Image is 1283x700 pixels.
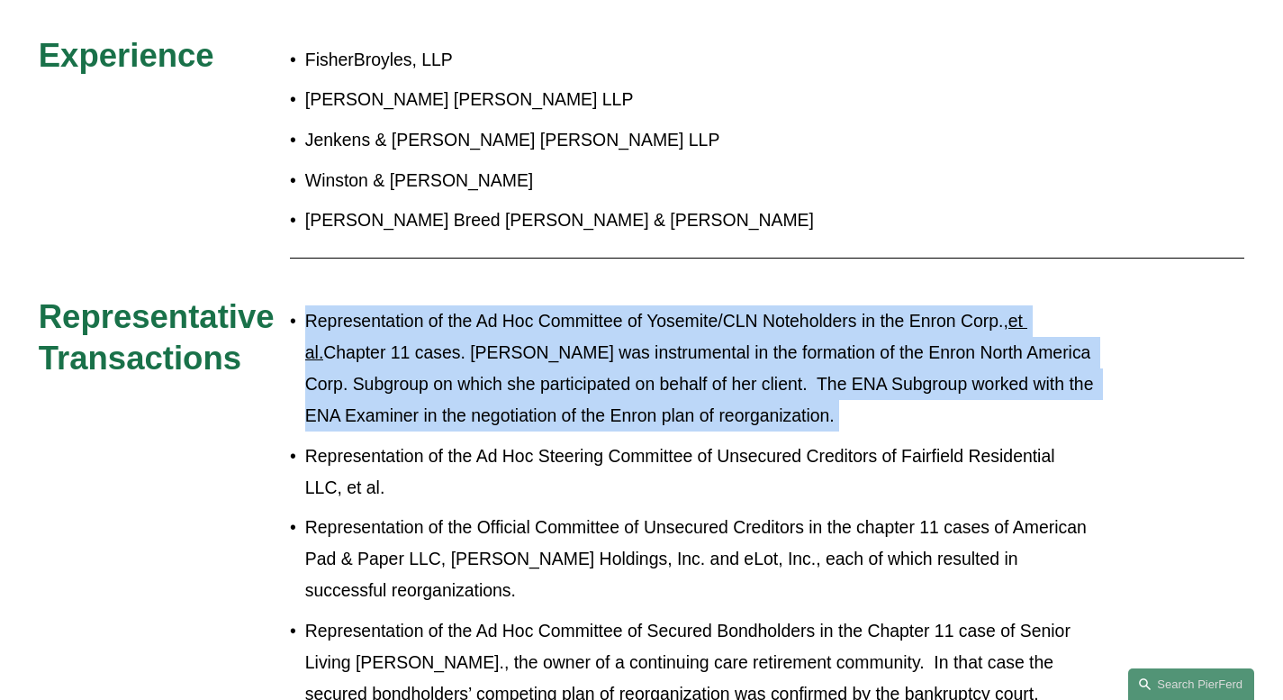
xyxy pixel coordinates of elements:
p: FisherBroyles, LLP [305,44,1094,76]
p: [PERSON_NAME] [PERSON_NAME] LLP [305,84,1094,115]
span: Experience [39,37,214,74]
p: Representation of the Ad Hoc Committee of Yosemite/CLN Noteholders in the Enron Corp., Chapter 11... [305,305,1094,432]
span: Representative Transactions [39,298,284,376]
p: [PERSON_NAME] Breed [PERSON_NAME] & [PERSON_NAME] [305,205,1094,236]
p: Representation of the Official Committee of Unsecured Creditors in the chapter 11 cases of Americ... [305,512,1094,606]
p: Representation of the Ad Hoc Steering Committee of Unsecured Creditors of Fairfield Residential L... [305,441,1094,504]
p: Winston & [PERSON_NAME] [305,165,1094,196]
a: Search this site [1128,668,1254,700]
p: Jenkens & [PERSON_NAME] [PERSON_NAME] LLP [305,124,1094,156]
